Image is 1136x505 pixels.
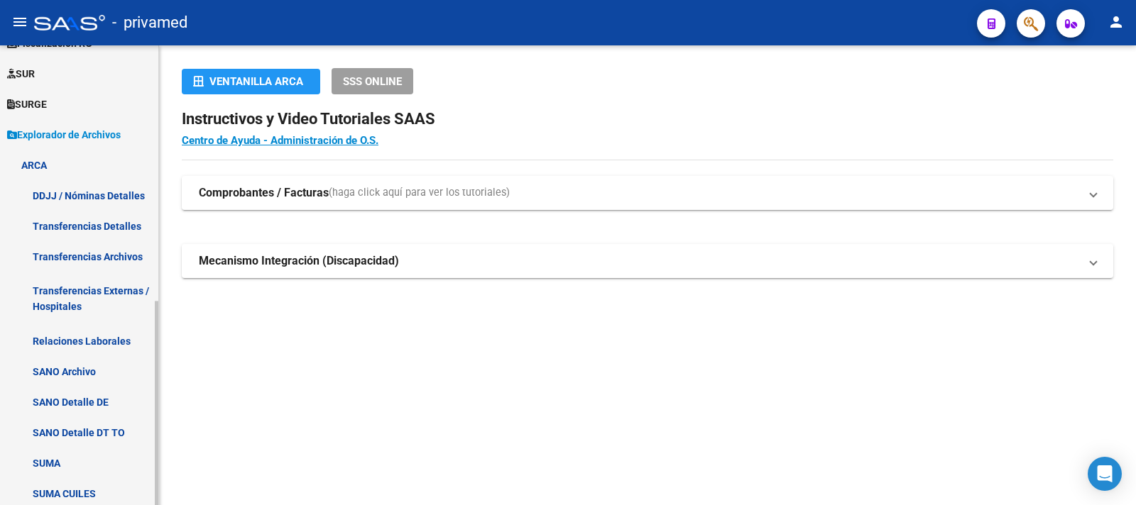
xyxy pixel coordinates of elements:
a: Centro de Ayuda - Administración de O.S. [182,134,378,147]
mat-icon: person [1108,13,1125,30]
button: Ventanilla ARCA [182,69,320,94]
span: Explorador de Archivos [7,127,121,143]
mat-expansion-panel-header: Comprobantes / Facturas(haga click aquí para ver los tutoriales) [182,176,1113,210]
button: SSS ONLINE [332,68,413,94]
div: Open Intercom Messenger [1088,457,1122,491]
mat-expansion-panel-header: Mecanismo Integración (Discapacidad) [182,244,1113,278]
span: (haga click aquí para ver los tutoriales) [329,185,510,201]
span: SSS ONLINE [343,75,402,88]
h2: Instructivos y Video Tutoriales SAAS [182,106,1113,133]
span: SUR [7,66,35,82]
span: SURGE [7,96,47,112]
div: Ventanilla ARCA [193,69,309,94]
strong: Mecanismo Integración (Discapacidad) [199,253,399,269]
span: - privamed [112,7,187,38]
mat-icon: menu [11,13,28,30]
strong: Comprobantes / Facturas [199,185,329,201]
